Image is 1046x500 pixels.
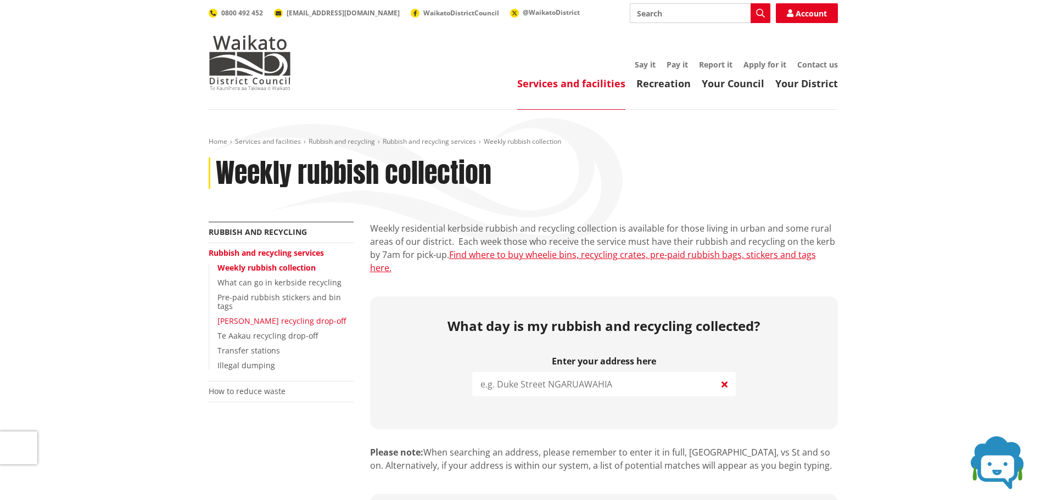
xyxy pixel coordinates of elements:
[209,137,838,147] nav: breadcrumb
[510,8,580,17] a: @WaikatoDistrict
[370,446,838,472] p: When searching an address, please remember to enter it in full, [GEOGRAPHIC_DATA], vs St and so o...
[209,8,263,18] a: 0800 492 452
[797,59,838,70] a: Contact us
[411,8,499,18] a: WaikatoDistrictCouncil
[702,77,764,90] a: Your Council
[517,77,625,90] a: Services and facilities
[630,3,770,23] input: Search input
[636,77,691,90] a: Recreation
[383,137,476,146] a: Rubbish and recycling services
[635,59,656,70] a: Say it
[472,356,736,367] label: Enter your address here
[217,345,280,356] a: Transfer stations
[699,59,732,70] a: Report it
[235,137,301,146] a: Services and facilities
[287,8,400,18] span: [EMAIL_ADDRESS][DOMAIN_NAME]
[472,372,736,396] input: e.g. Duke Street NGARUAWAHIA
[667,59,688,70] a: Pay it
[209,35,291,90] img: Waikato District Council - Te Kaunihera aa Takiwaa o Waikato
[217,292,341,312] a: Pre-paid rubbish stickers and bin tags
[775,77,838,90] a: Your District
[221,8,263,18] span: 0800 492 452
[370,222,838,274] p: Weekly residential kerbside rubbish and recycling collection is available for those living in urb...
[217,360,275,370] a: Illegal dumping
[523,8,580,17] span: @WaikatoDistrict
[743,59,786,70] a: Apply for it
[217,316,346,326] a: [PERSON_NAME] recycling drop-off
[209,248,324,258] a: Rubbish and recycling services
[370,446,423,458] strong: Please note:
[274,8,400,18] a: [EMAIL_ADDRESS][DOMAIN_NAME]
[309,137,375,146] a: Rubbish and recycling
[370,249,816,274] a: Find where to buy wheelie bins, recycling crates, pre-paid rubbish bags, stickers and tags here.
[217,330,318,341] a: Te Aakau recycling drop-off
[217,262,316,273] a: Weekly rubbish collection
[378,318,830,334] h2: What day is my rubbish and recycling collected?
[484,137,561,146] span: Weekly rubbish collection
[217,277,342,288] a: What can go in kerbside recycling
[209,386,286,396] a: How to reduce waste
[209,227,307,237] a: Rubbish and recycling
[209,137,227,146] a: Home
[423,8,499,18] span: WaikatoDistrictCouncil
[216,158,491,189] h1: Weekly rubbish collection
[776,3,838,23] a: Account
